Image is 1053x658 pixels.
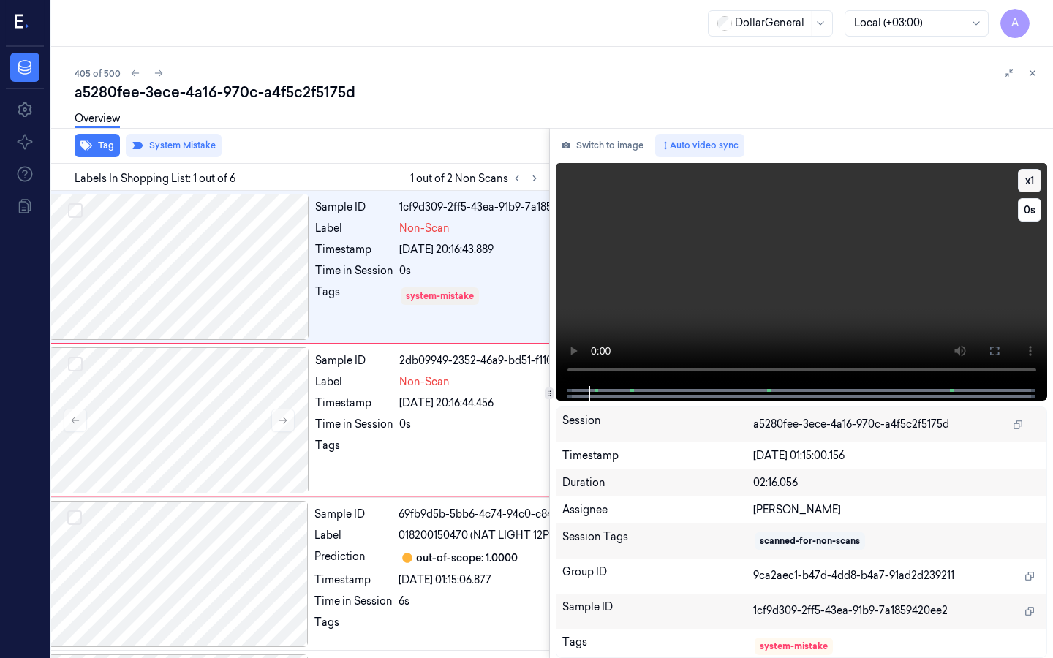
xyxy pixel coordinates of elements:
[67,510,82,525] button: Select row
[75,171,235,186] span: Labels In Shopping List: 1 out of 6
[655,134,744,157] button: Auto video sync
[314,528,393,543] div: Label
[75,82,1041,102] div: a5280fee-3ece-4a16-970c-a4f5c2f5175d
[314,615,393,638] div: Tags
[760,534,860,548] div: scanned-for-non-scans
[315,263,393,279] div: Time in Session
[753,448,1041,464] div: [DATE] 01:15:00.156
[315,221,393,236] div: Label
[753,568,954,583] span: 9ca2aec1-b47d-4dd8-b4a7-91ad2d239211
[562,475,754,491] div: Duration
[562,564,754,588] div: Group ID
[753,475,1041,491] div: 02:16.056
[68,203,83,218] button: Select row
[562,600,754,623] div: Sample ID
[399,221,450,236] span: Non-Scan
[410,170,543,187] span: 1 out of 2 Non Scans
[760,640,828,653] div: system-mistake
[75,67,121,80] span: 405 of 500
[315,242,393,257] div: Timestamp
[75,111,120,128] a: Overview
[406,290,474,303] div: system-mistake
[314,507,393,522] div: Sample ID
[1000,9,1030,38] button: A
[315,284,393,308] div: Tags
[315,417,393,432] div: Time in Session
[314,549,393,567] div: Prediction
[315,396,393,411] div: Timestamp
[314,572,393,588] div: Timestamp
[556,134,649,157] button: Switch to image
[315,200,393,215] div: Sample ID
[562,529,754,553] div: Session Tags
[562,413,754,436] div: Session
[68,357,83,371] button: Select row
[1018,198,1041,222] button: 0s
[753,417,949,432] span: a5280fee-3ece-4a16-970c-a4f5c2f5175d
[1018,169,1041,192] button: x1
[753,502,1041,518] div: [PERSON_NAME]
[315,438,393,461] div: Tags
[562,448,754,464] div: Timestamp
[562,502,754,518] div: Assignee
[75,134,120,157] button: Tag
[753,603,948,619] span: 1cf9d309-2ff5-43ea-91b9-7a1859420ee2
[562,635,754,658] div: Tags
[314,594,393,609] div: Time in Session
[416,551,518,566] div: out-of-scope: 1.0000
[399,528,611,543] span: 018200150470 (NAT LIGHT 12PK 12OZ CAN)
[315,374,393,390] div: Label
[315,353,393,368] div: Sample ID
[399,374,450,390] span: Non-Scan
[126,134,222,157] button: System Mistake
